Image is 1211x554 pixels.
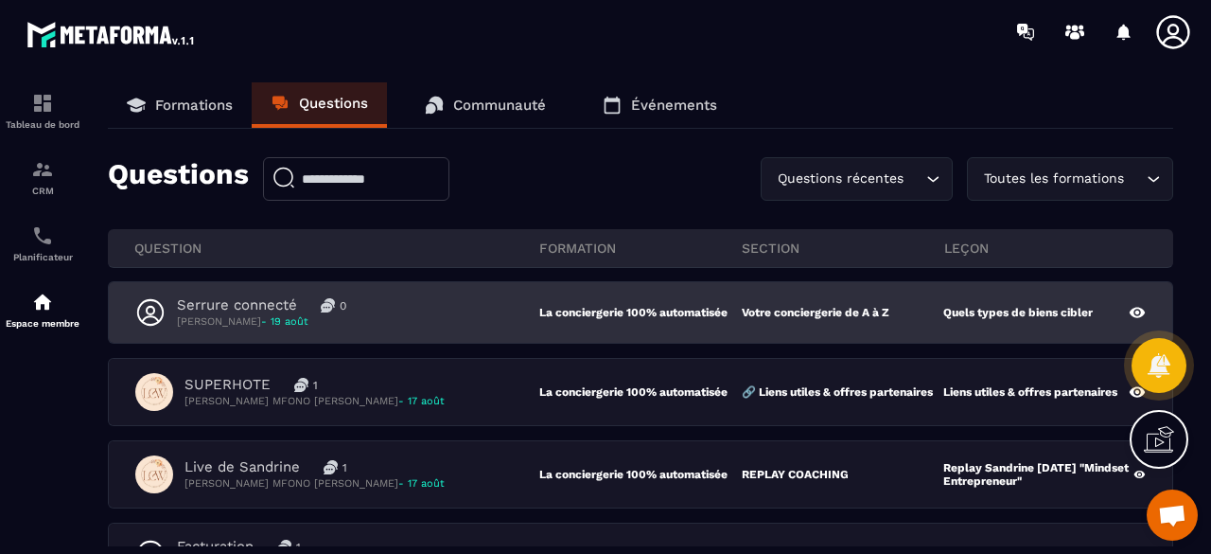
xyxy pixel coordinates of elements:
p: Serrure connecté [177,296,297,314]
p: La conciergerie 100% automatisée [539,306,742,319]
p: 1 [313,378,318,393]
a: automationsautomationsEspace membre [5,277,80,343]
p: Questions [108,157,249,201]
p: Questions [299,95,368,112]
span: - 17 août [398,395,445,407]
p: 1 [342,460,347,475]
a: formationformationTableau de bord [5,78,80,144]
span: - 19 août [261,315,308,328]
p: FORMATION [539,240,742,257]
p: section [742,240,944,257]
a: schedulerschedulerPlanificateur [5,210,80,277]
img: automations [31,291,54,313]
p: Événements [631,97,717,114]
p: leçon [944,240,1147,257]
img: messages [277,540,291,554]
p: Live de Sandrine [184,458,300,476]
a: Ouvrir le chat [1147,490,1198,541]
p: Liens utiles & offres partenaires [943,385,1117,399]
span: - 17 août [398,477,445,490]
p: Replay Sandrine [DATE] "Mindset Entrepreneur" [943,461,1133,488]
div: Search for option [761,157,953,201]
p: QUESTION [134,240,539,257]
img: messages [324,460,338,474]
p: Votre conciergerie de A à Z [742,306,889,319]
p: [PERSON_NAME] MFONO [PERSON_NAME] [184,394,445,408]
p: Planificateur [5,252,80,262]
a: Formations [108,82,252,128]
p: Formations [155,97,233,114]
img: formation [31,158,54,181]
img: formation [31,92,54,115]
p: 🔗 Liens utiles & offres partenaires [742,385,933,399]
p: Communauté [453,97,546,114]
span: Questions récentes [773,169,907,189]
p: La conciergerie 100% automatisée [539,385,742,399]
p: [PERSON_NAME] MFONO [PERSON_NAME] [184,476,445,491]
img: messages [294,378,308,392]
a: Questions [252,82,387,128]
input: Search for option [907,169,921,189]
p: SUPERHOTE [184,376,271,394]
p: Quels types de biens cibler [943,306,1093,319]
div: Search for option [967,157,1173,201]
p: La conciergerie 100% automatisée [539,468,742,481]
p: 0 [340,298,346,313]
p: Espace membre [5,318,80,329]
a: formationformationCRM [5,144,80,210]
a: Événements [584,82,736,128]
p: Tableau de bord [5,119,80,130]
p: CRM [5,186,80,196]
a: Communauté [406,82,565,128]
img: logo [26,17,197,51]
img: scheduler [31,224,54,247]
span: Toutes les formations [979,169,1128,189]
p: [PERSON_NAME] [177,314,346,329]
img: messages [321,298,335,313]
p: REPLAY COACHING [742,468,849,481]
input: Search for option [1128,169,1142,189]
